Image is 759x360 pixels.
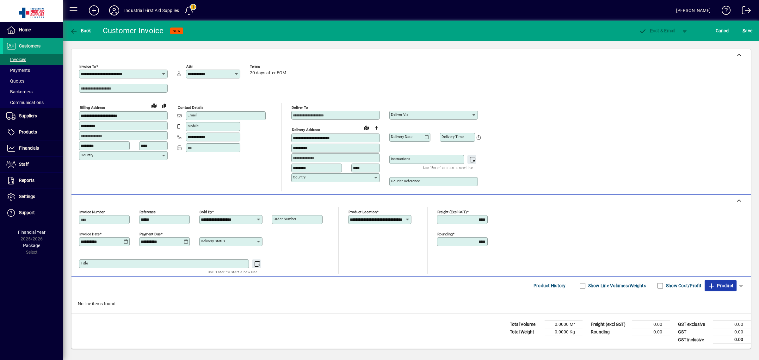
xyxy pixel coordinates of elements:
[716,26,730,36] span: Cancel
[68,25,93,36] button: Back
[19,113,37,118] span: Suppliers
[705,280,737,291] button: Product
[188,113,197,117] mat-label: Email
[391,134,412,139] mat-label: Delivery date
[19,129,37,134] span: Products
[713,336,751,344] td: 0.00
[292,105,308,110] mat-label: Deliver To
[423,164,473,171] mat-hint: Use 'Enter' to start a new line
[6,100,44,105] span: Communications
[737,1,751,22] a: Logout
[6,78,24,84] span: Quotes
[675,321,713,328] td: GST exclusive
[639,28,676,33] span: ost & Email
[743,28,745,33] span: S
[84,5,104,16] button: Add
[104,5,124,16] button: Profile
[19,194,35,199] span: Settings
[19,43,40,48] span: Customers
[23,243,40,248] span: Package
[441,134,464,139] mat-label: Delivery time
[391,157,410,161] mat-label: Instructions
[713,328,751,336] td: 0.00
[741,25,754,36] button: Save
[19,27,31,32] span: Home
[18,230,46,235] span: Financial Year
[19,162,29,167] span: Staff
[293,175,305,179] mat-label: Country
[507,321,545,328] td: Total Volume
[708,281,733,291] span: Product
[250,71,286,76] span: 20 days after EOM
[632,321,670,328] td: 0.00
[186,64,193,69] mat-label: Attn
[437,210,467,214] mat-label: Freight (excl GST)
[545,321,583,328] td: 0.0000 M³
[3,86,63,97] a: Backorders
[3,65,63,76] a: Payments
[675,328,713,336] td: GST
[103,26,164,36] div: Customer Invoice
[124,5,179,16] div: Industrial First Aid Supplies
[713,321,751,328] td: 0.00
[349,210,377,214] mat-label: Product location
[371,123,381,133] button: Choose address
[437,232,453,236] mat-label: Rounding
[71,294,751,313] div: No line items found
[274,217,296,221] mat-label: Order number
[81,261,88,265] mat-label: Title
[588,321,632,328] td: Freight (excl GST)
[507,328,545,336] td: Total Weight
[3,140,63,156] a: Financials
[79,232,100,236] mat-label: Invoice date
[531,280,568,291] button: Product History
[588,328,632,336] td: Rounding
[70,28,91,33] span: Back
[3,54,63,65] a: Invoices
[3,205,63,221] a: Support
[79,210,105,214] mat-label: Invoice number
[675,336,713,344] td: GST inclusive
[743,26,752,36] span: ave
[19,146,39,151] span: Financials
[714,25,731,36] button: Cancel
[391,179,420,183] mat-label: Courier Reference
[545,328,583,336] td: 0.0000 Kg
[201,239,225,243] mat-label: Delivery status
[19,178,34,183] span: Reports
[6,89,33,94] span: Backorders
[200,210,212,214] mat-label: Sold by
[3,76,63,86] a: Quotes
[81,153,93,157] mat-label: Country
[149,100,159,110] a: View on map
[665,282,701,289] label: Show Cost/Profit
[3,108,63,124] a: Suppliers
[717,1,731,22] a: Knowledge Base
[63,25,98,36] app-page-header-button: Back
[208,268,257,276] mat-hint: Use 'Enter' to start a new line
[19,210,35,215] span: Support
[587,282,646,289] label: Show Line Volumes/Weights
[3,189,63,205] a: Settings
[79,64,96,69] mat-label: Invoice To
[173,29,181,33] span: NEW
[139,210,156,214] mat-label: Reference
[650,28,653,33] span: P
[188,124,199,128] mat-label: Mobile
[391,112,408,117] mat-label: Deliver via
[636,25,679,36] button: Post & Email
[676,5,711,16] div: [PERSON_NAME]
[159,101,169,111] button: Copy to Delivery address
[3,173,63,189] a: Reports
[632,328,670,336] td: 0.00
[250,65,288,69] span: Terms
[3,157,63,172] a: Staff
[3,97,63,108] a: Communications
[361,122,371,133] a: View on map
[6,68,30,73] span: Payments
[3,124,63,140] a: Products
[6,57,26,62] span: Invoices
[3,22,63,38] a: Home
[534,281,566,291] span: Product History
[139,232,161,236] mat-label: Payment due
